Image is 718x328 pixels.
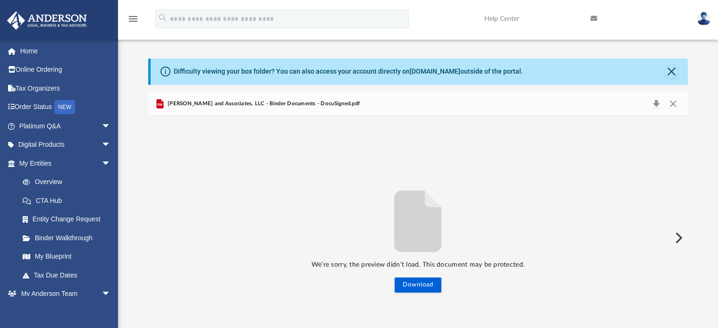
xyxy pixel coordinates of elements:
[148,259,688,271] p: We’re sorry, the preview didn’t load. This document may be protected.
[101,135,120,155] span: arrow_drop_down
[7,98,125,117] a: Order StatusNEW
[7,135,125,154] a: Digital Productsarrow_drop_down
[13,247,120,266] a: My Blueprint
[410,67,460,75] a: [DOMAIN_NAME]
[7,285,120,303] a: My Anderson Teamarrow_drop_down
[4,11,90,30] img: Anderson Advisors Platinum Portal
[7,154,125,173] a: My Entitiesarrow_drop_down
[13,266,125,285] a: Tax Due Dates
[7,60,125,79] a: Online Ordering
[697,12,711,25] img: User Pic
[127,13,139,25] i: menu
[665,97,682,110] button: Close
[665,65,678,78] button: Close
[7,117,125,135] a: Platinum Q&Aarrow_drop_down
[13,210,125,229] a: Entity Change Request
[127,18,139,25] a: menu
[166,100,360,108] span: [PERSON_NAME] and Associates, LLC - Binder Documents - DocuSigned.pdf
[667,225,688,251] button: Next File
[648,97,665,110] button: Download
[7,79,125,98] a: Tax Organizers
[101,154,120,173] span: arrow_drop_down
[13,173,125,192] a: Overview
[54,100,75,114] div: NEW
[158,13,168,23] i: search
[13,228,125,247] a: Binder Walkthrough
[101,285,120,304] span: arrow_drop_down
[7,42,125,60] a: Home
[13,191,125,210] a: CTA Hub
[174,67,523,76] div: Difficulty viewing your box folder? You can also access your account directly on outside of the p...
[101,117,120,136] span: arrow_drop_down
[395,278,441,293] button: Download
